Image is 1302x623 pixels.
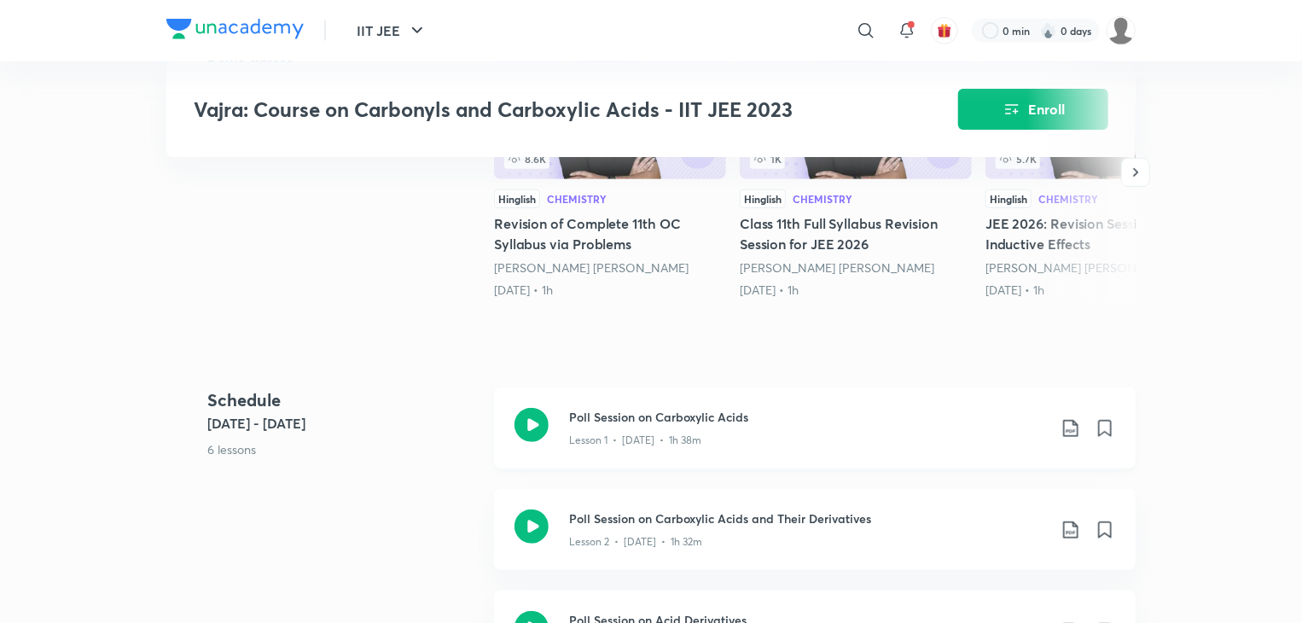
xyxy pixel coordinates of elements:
[750,148,785,169] span: 1K
[494,213,726,254] h5: Revision of Complete 11th OC Syllabus via Problems
[931,17,958,44] button: avatar
[740,189,786,208] div: Hinglish
[504,148,549,169] span: 8.6K
[740,282,972,299] div: 4th Jun • 1h
[166,19,304,39] img: Company Logo
[985,213,1218,254] h5: JEE 2026: Revision Session on Inductive Effects
[793,194,852,204] div: Chemistry
[494,259,689,276] a: [PERSON_NAME] [PERSON_NAME]
[985,46,1218,299] a: 5.7KHinglishChemistryJEE 2026: Revision Session on Inductive Effects[PERSON_NAME] [PERSON_NAME][D...
[569,509,1047,527] h3: Poll Session on Carboxylic Acids and Their Derivatives
[996,148,1040,169] span: 5.7K
[494,489,1136,591] a: Poll Session on Carboxylic Acids and Their DerivativesLesson 2 • [DATE] • 1h 32m
[1107,16,1136,45] img: Animesh
[740,213,972,254] h5: Class 11th Full Syllabus Revision Session for JEE 2026
[740,259,972,277] div: Mohammad Kashif Alam
[494,46,726,299] a: Revision of Complete 11th OC Syllabus via Problems
[346,14,438,48] button: IIT JEE
[207,387,480,413] h4: Schedule
[569,534,702,550] p: Lesson 2 • [DATE] • 1h 32m
[569,408,1047,426] h3: Poll Session on Carboxylic Acids
[985,259,1180,276] a: [PERSON_NAME] [PERSON_NAME]
[740,46,972,299] a: Class 11th Full Syllabus Revision Session for JEE 2026
[494,387,1136,489] a: Poll Session on Carboxylic AcidsLesson 1 • [DATE] • 1h 38m
[494,189,540,208] div: Hinglish
[207,440,480,458] p: 6 lessons
[494,46,726,299] a: 8.6KHinglishChemistryRevision of Complete 11th OC Syllabus via Problems[PERSON_NAME] [PERSON_NAME...
[985,189,1032,208] div: Hinglish
[207,413,480,434] h5: [DATE] - [DATE]
[547,194,607,204] div: Chemistry
[194,97,862,122] h3: Vajra: Course on Carbonyls and Carboxylic Acids - IIT JEE 2023
[985,282,1218,299] div: 18th Jun • 1h
[494,259,726,277] div: Mohammad Kashif Alam
[985,46,1218,299] a: JEE 2026: Revision Session on Inductive Effects
[166,19,304,44] a: Company Logo
[958,89,1108,130] button: Enroll
[740,259,934,276] a: [PERSON_NAME] [PERSON_NAME]
[1040,22,1057,39] img: streak
[740,46,972,299] a: 1KHinglishChemistryClass 11th Full Syllabus Revision Session for JEE 2026[PERSON_NAME] [PERSON_NA...
[494,282,726,299] div: 27th Apr • 1h
[937,23,952,38] img: avatar
[985,259,1218,277] div: Mohammad Kashif Alam
[569,433,701,448] p: Lesson 1 • [DATE] • 1h 38m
